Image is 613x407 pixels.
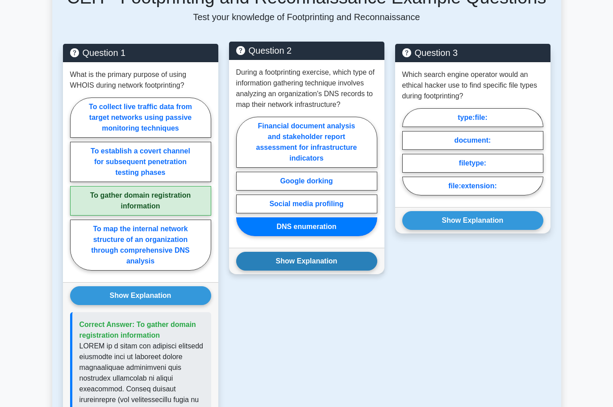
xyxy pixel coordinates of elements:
[236,172,377,191] label: Google dorking
[70,47,211,58] h5: Question 1
[70,220,211,271] label: To map the internal network structure of an organization through comprehensive DNS analysis
[236,45,377,56] h5: Question 2
[402,47,543,58] h5: Question 3
[402,177,543,195] label: file:extension:
[402,131,543,150] label: document:
[402,211,543,230] button: Show Explanation
[402,154,543,173] label: filetype:
[70,286,211,305] button: Show Explanation
[79,321,196,339] span: Correct Answer: To gather domain registration information
[63,12,550,22] p: Test your knowledge of Footprinting and Reconnaissance
[236,195,377,213] label: Social media profiling
[70,142,211,182] label: To establish a covert channel for subsequent penetration testing phases
[70,69,211,91] p: What is the primary purpose of using WHOIS during network footprinting?
[402,69,543,102] p: Which search engine operator would an ethical hacker use to find specific file types during footp...
[70,98,211,138] label: To collect live traffic data from target networks using passive monitoring techniques
[402,108,543,127] label: type:file:
[236,117,377,168] label: Financial document analysis and stakeholder report assessment for infrastructure indicators
[236,67,377,110] p: During a footprinting exercise, which type of information gathering technique involves analyzing ...
[70,186,211,216] label: To gather domain registration information
[236,217,377,236] label: DNS enumeration
[236,252,377,271] button: Show Explanation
